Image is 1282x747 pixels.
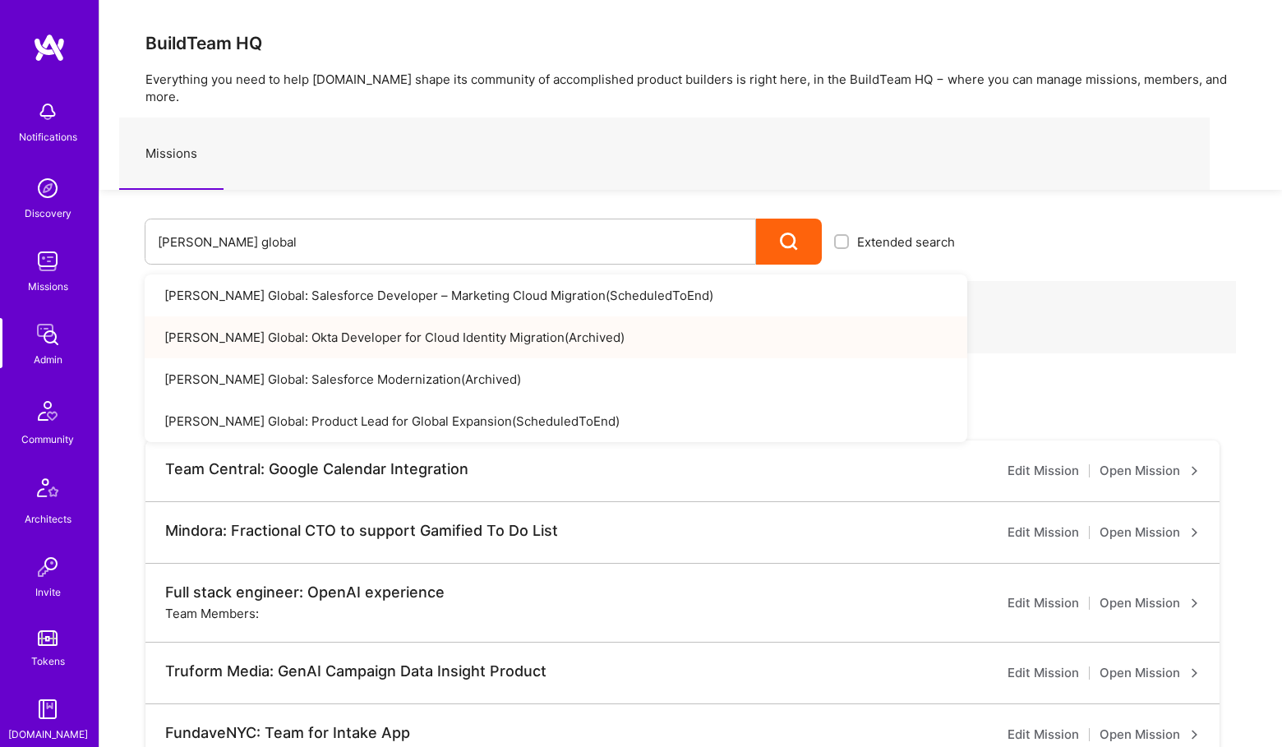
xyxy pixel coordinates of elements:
[165,662,546,680] div: Truform Media: GenAI Campaign Data Insight Product
[28,471,67,510] img: Architects
[1008,593,1079,613] a: Edit Mission
[145,316,967,358] a: [PERSON_NAME] Global: Okta Developer for Cloud Identity Migration(Archived)
[145,71,1236,105] p: Everything you need to help [DOMAIN_NAME] shape its community of accomplished product builders is...
[780,233,799,251] i: icon Search
[1190,528,1200,537] i: icon ArrowRight
[1008,461,1079,481] a: Edit Mission
[145,274,967,316] a: [PERSON_NAME] Global: Salesforce Developer – Marketing Cloud Migration(ScheduledToEnd)
[31,318,64,351] img: admin teamwork
[165,605,259,622] div: Team Members:
[145,400,967,442] a: [PERSON_NAME] Global: Product Lead for Global Expansion(ScheduledToEnd)
[1100,593,1200,613] a: Open Mission
[38,630,58,646] img: tokens
[8,726,88,743] div: [DOMAIN_NAME]
[1100,523,1200,542] a: Open Mission
[165,522,558,540] div: Mindora: Fractional CTO to support Gamified To Do List
[25,510,71,528] div: Architects
[165,583,445,602] div: Full stack engineer: OpenAI experience
[21,431,74,448] div: Community
[33,33,66,62] img: logo
[857,233,955,251] span: Extended search
[31,652,65,670] div: Tokens
[28,278,68,295] div: Missions
[145,33,1236,53] h3: BuildTeam HQ
[31,551,64,583] img: Invite
[25,205,71,222] div: Discovery
[165,460,468,478] div: Team Central: Google Calendar Integration
[1190,730,1200,740] i: icon ArrowRight
[1100,663,1200,683] a: Open Mission
[1008,725,1079,745] a: Edit Mission
[1008,523,1079,542] a: Edit Mission
[158,221,743,263] input: What type of mission are you looking for?
[1190,668,1200,678] i: icon ArrowRight
[31,693,64,726] img: guide book
[1100,725,1200,745] a: Open Mission
[1190,466,1200,476] i: icon ArrowRight
[1008,663,1079,683] a: Edit Mission
[1190,598,1200,608] i: icon ArrowRight
[28,391,67,431] img: Community
[165,724,410,742] div: FundaveNYC: Team for Intake App
[119,118,224,190] a: Missions
[31,95,64,128] img: bell
[34,351,62,368] div: Admin
[19,128,77,145] div: Notifications
[1100,461,1200,481] a: Open Mission
[35,583,61,601] div: Invite
[31,172,64,205] img: discovery
[31,245,64,278] img: teamwork
[145,358,967,400] a: [PERSON_NAME] Global: Salesforce Modernization(Archived)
